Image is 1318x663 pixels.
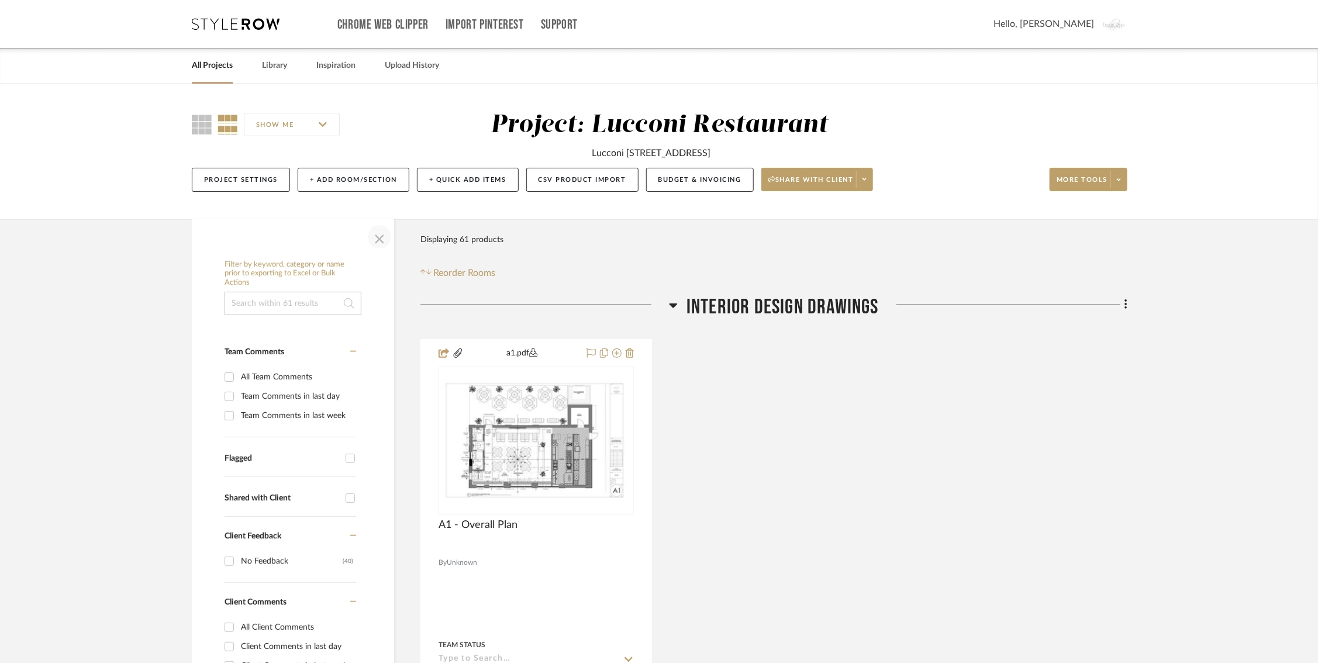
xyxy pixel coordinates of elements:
span: Team Comments [225,348,284,356]
span: Share with client [768,175,854,193]
button: Budget & Invoicing [646,168,754,192]
a: Inspiration [316,58,356,74]
a: All Projects [192,58,233,74]
div: Team Status [439,640,485,650]
span: Client Comments [225,598,287,606]
span: More tools [1057,175,1107,193]
div: 0 [439,367,633,514]
a: Support [541,20,578,30]
div: Shared with Client [225,493,340,503]
span: Interior Design Drawings [686,295,879,320]
button: + Add Room/Section [298,168,409,192]
span: Hello, [PERSON_NAME] [993,17,1094,31]
a: Library [262,58,287,74]
div: Displaying 61 products [420,228,503,251]
div: Lucconi [STREET_ADDRESS] [592,146,711,160]
span: Client Feedback [225,532,281,540]
img: A1 - Overall Plan [440,378,633,503]
div: Team Comments in last day [241,387,353,406]
button: Share with client [761,168,874,191]
button: a1.pdf [464,347,579,361]
button: Close [368,225,391,248]
button: More tools [1050,168,1127,191]
div: No Feedback [241,552,343,571]
img: avatar [1103,12,1127,36]
span: Reorder Rooms [434,266,496,280]
a: Upload History [385,58,439,74]
div: Client Comments in last day [241,637,353,656]
div: Project: Lucconi Restaurant [491,113,828,137]
h6: Filter by keyword, category or name prior to exporting to Excel or Bulk Actions [225,260,361,288]
button: Project Settings [192,168,290,192]
a: Import Pinterest [446,20,524,30]
button: Reorder Rooms [420,266,496,280]
div: All Client Comments [241,618,353,637]
input: Search within 61 results [225,292,361,315]
span: Unknown [447,557,477,568]
div: Team Comments in last week [241,406,353,425]
div: (40) [343,552,353,571]
button: + Quick Add Items [417,168,519,192]
a: Chrome Web Clipper [337,20,429,30]
div: All Team Comments [241,368,353,386]
button: CSV Product Import [526,168,639,192]
div: Flagged [225,454,340,464]
span: By [439,557,447,568]
span: A1 - Overall Plan [439,519,517,531]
